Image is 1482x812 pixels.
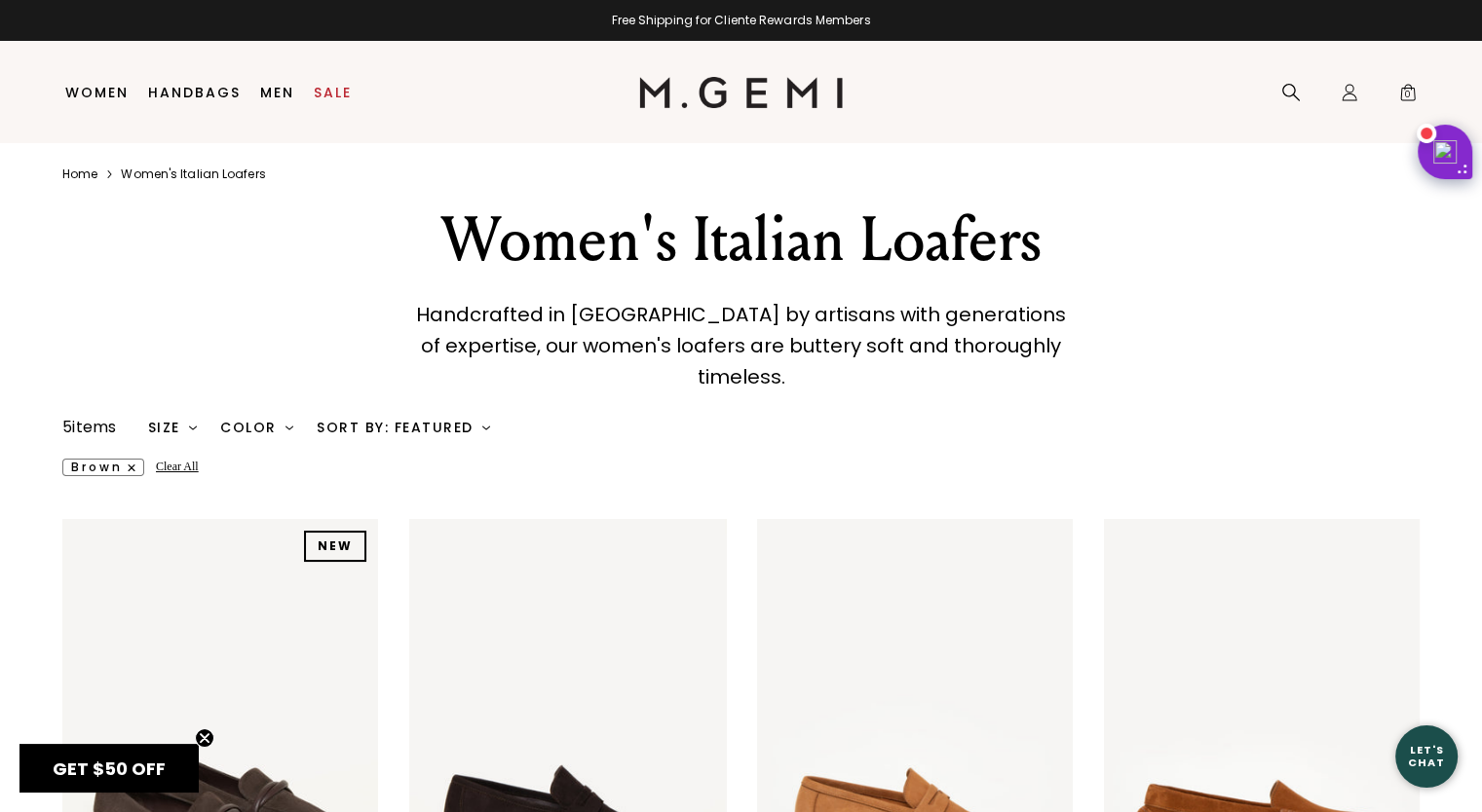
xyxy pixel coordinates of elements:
a: Men [260,85,294,100]
a: Home [62,166,97,182]
img: chevron-down.svg [285,424,293,431]
span: GET $50 OFF [53,757,166,781]
button: Close teaser [195,728,214,748]
div: Clear All [156,459,199,476]
a: Handbags [148,85,241,100]
div: Let's Chat [1395,744,1458,768]
p: Handcrafted in [GEOGRAPHIC_DATA] by artisans with generations of expertise, our women's loafers a... [412,299,1070,392]
img: chevron-down.svg [482,424,490,431]
img: M.Gemi [639,77,843,108]
img: chevron-down.svg [189,424,197,431]
div: Sort By: Featured [317,420,490,435]
span: 0 [1398,87,1418,106]
button: brown [62,459,144,476]
div: Color [220,420,293,435]
div: Women's Italian Loafers [403,205,1080,276]
div: NEW [304,531,366,562]
div: 5 items [62,416,117,439]
a: Women [65,85,129,100]
div: GET $50 OFFClose teaser [19,744,199,793]
a: Women's italian loafers [121,166,265,182]
div: Size [148,420,198,435]
a: Sale [314,85,352,100]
